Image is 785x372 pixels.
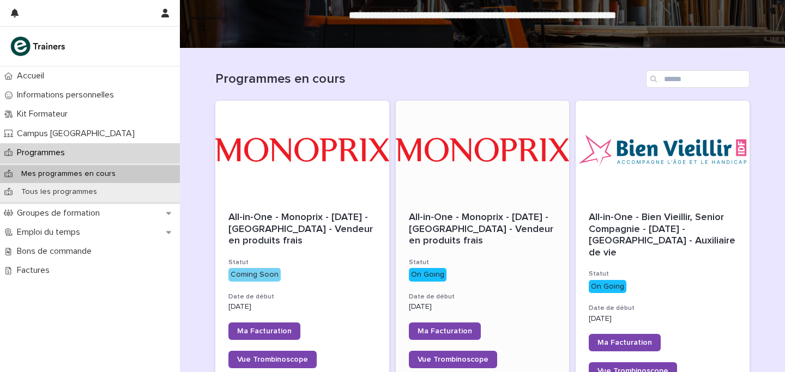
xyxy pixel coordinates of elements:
h1: Programmes en cours [215,71,642,87]
p: Programmes [13,148,74,158]
p: [DATE] [409,302,557,312]
span: All-in-One - Monoprix - [DATE] - [GEOGRAPHIC_DATA] - Vendeur en produits frais [409,212,556,246]
p: Kit Formateur [13,109,76,119]
h3: Statut [589,270,736,278]
span: Ma Facturation [418,327,472,335]
a: Vue Trombinoscope [228,351,317,368]
span: Ma Facturation [597,339,652,346]
h3: Date de début [228,292,376,301]
div: On Going [589,280,626,294]
a: Ma Facturation [228,322,300,340]
a: Vue Trombinoscope [409,351,497,368]
p: Bons de commande [13,246,100,257]
span: Vue Trombinoscope [418,356,488,363]
h3: Date de début [589,304,736,313]
h3: Date de début [409,292,557,301]
a: Ma Facturation [589,334,661,351]
p: Emploi du temps [13,227,89,237]
p: Groupes de formation [13,208,108,218]
p: Informations personnelles [13,90,123,100]
span: Vue Trombinoscope [237,356,308,363]
p: Factures [13,265,58,276]
p: [DATE] [228,302,376,312]
input: Search [646,70,750,88]
h3: Statut [409,258,557,267]
div: Coming Soon [228,268,281,282]
p: Mes programmes en cours [13,169,124,179]
span: Ma Facturation [237,327,292,335]
span: All-in-One - Bien Vieillir, Senior Compagnie - [DATE] - [GEOGRAPHIC_DATA] - Auxiliaire de vie [589,212,738,258]
div: On Going [409,268,446,282]
p: Tous les programmes [13,187,106,197]
h3: Statut [228,258,376,267]
img: K0CqGN7SDeD6s4JG8KQk [9,35,69,57]
a: Ma Facturation [409,322,481,340]
span: All-in-One - Monoprix - [DATE] - [GEOGRAPHIC_DATA] - Vendeur en produits frais [228,212,376,246]
p: [DATE] [589,314,736,324]
p: Accueil [13,71,53,81]
p: Campus [GEOGRAPHIC_DATA] [13,129,143,139]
